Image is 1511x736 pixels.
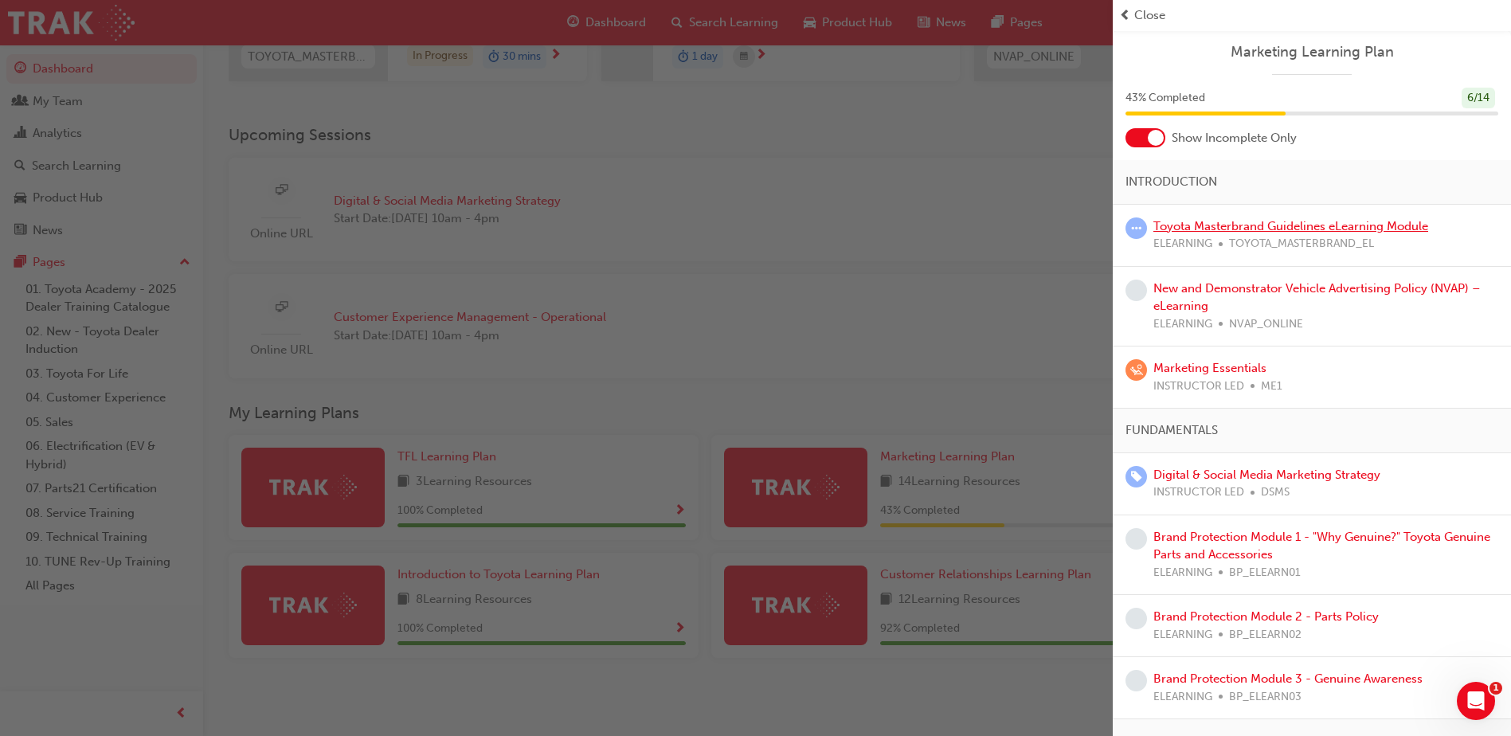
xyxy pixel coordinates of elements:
span: NVAP_ONLINE [1229,315,1303,334]
a: Brand Protection Module 3 - Genuine Awareness [1153,671,1423,686]
div: 6 / 14 [1462,88,1495,109]
span: Close [1134,6,1165,25]
span: learningRecordVerb_NONE-icon [1125,608,1147,629]
a: Marketing Learning Plan [1125,43,1498,61]
span: learningRecordVerb_NONE-icon [1125,280,1147,301]
span: INSTRUCTOR LED [1153,378,1244,396]
a: Marketing Essentials [1153,361,1266,375]
span: learningRecordVerb_ATTEMPT-icon [1125,217,1147,239]
span: INSTRUCTOR LED [1153,483,1244,502]
span: TOYOTA_MASTERBRAND_EL [1229,235,1374,253]
span: INTRODUCTION [1125,173,1217,191]
span: ELEARNING [1153,564,1212,582]
span: Show Incomplete Only [1172,129,1297,147]
span: 1 [1489,682,1502,695]
span: BP_ELEARN03 [1229,688,1302,707]
iframe: Intercom live chat [1457,682,1495,720]
span: learningRecordVerb_NONE-icon [1125,670,1147,691]
span: 43 % Completed [1125,89,1205,108]
a: Toyota Masterbrand Guidelines eLearning Module [1153,219,1428,233]
button: prev-iconClose [1119,6,1505,25]
a: Brand Protection Module 2 - Parts Policy [1153,609,1379,624]
span: prev-icon [1119,6,1131,25]
span: ELEARNING [1153,626,1212,644]
span: learningRecordVerb_NONE-icon [1125,528,1147,550]
span: BP_ELEARN01 [1229,564,1301,582]
span: learningRecordVerb_ENROLL-icon [1125,466,1147,487]
a: New and Demonstrator Vehicle Advertising Policy (NVAP) – eLearning [1153,281,1481,314]
span: ELEARNING [1153,235,1212,253]
span: FUNDAMENTALS [1125,421,1218,440]
span: DSMS [1261,483,1290,502]
span: learningRecordVerb_WAITLIST-icon [1125,359,1147,381]
span: ELEARNING [1153,315,1212,334]
a: Digital & Social Media Marketing Strategy [1153,468,1380,482]
span: ELEARNING [1153,688,1212,707]
a: Brand Protection Module 1 - "Why Genuine?" Toyota Genuine Parts and Accessories [1153,530,1490,562]
span: ME1 [1261,378,1282,396]
span: BP_ELEARN02 [1229,626,1302,644]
